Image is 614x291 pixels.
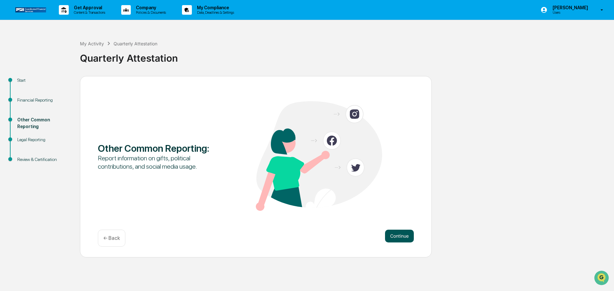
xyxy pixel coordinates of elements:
[547,10,591,15] p: Users
[594,270,611,287] iframe: Open customer support
[69,10,108,15] p: Content & Transactions
[6,93,12,98] div: 🔎
[22,55,81,60] div: We're available if you need us!
[17,156,70,163] div: Review & Certification
[64,108,77,113] span: Pylon
[192,5,237,10] p: My Compliance
[44,78,82,89] a: 🗄️Attestations
[17,97,70,103] div: Financial Reporting
[114,41,157,46] div: Quarterly Attestation
[17,117,70,130] div: Other Common Reporting
[17,77,70,84] div: Start
[6,49,18,60] img: 1746055101610-c473b297-6a78-478c-a979-82029cc54cd1
[13,93,40,99] span: Data Lookup
[6,81,12,86] div: 🖐️
[98,154,224,171] div: Report information on gifts, political contributions, and social media usage.
[22,49,105,55] div: Start new chat
[547,5,591,10] p: [PERSON_NAME]
[53,80,79,87] span: Attestations
[69,5,108,10] p: Get Approval
[45,108,77,113] a: Powered byPylon
[4,78,44,89] a: 🖐️Preclearance
[98,142,224,154] div: Other Common Reporting :
[131,5,169,10] p: Company
[80,41,104,46] div: My Activity
[385,230,414,242] button: Continue
[131,10,169,15] p: Policies & Documents
[103,235,120,241] p: ← Back
[256,101,382,211] img: Other Common Reporting
[15,7,46,12] img: logo
[192,10,237,15] p: Data, Deadlines & Settings
[46,81,51,86] div: 🗄️
[17,136,70,143] div: Legal Reporting
[13,80,41,87] span: Preclearance
[4,90,43,102] a: 🔎Data Lookup
[109,51,116,58] button: Start new chat
[80,47,611,64] div: Quarterly Attestation
[6,13,116,24] p: How can we help?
